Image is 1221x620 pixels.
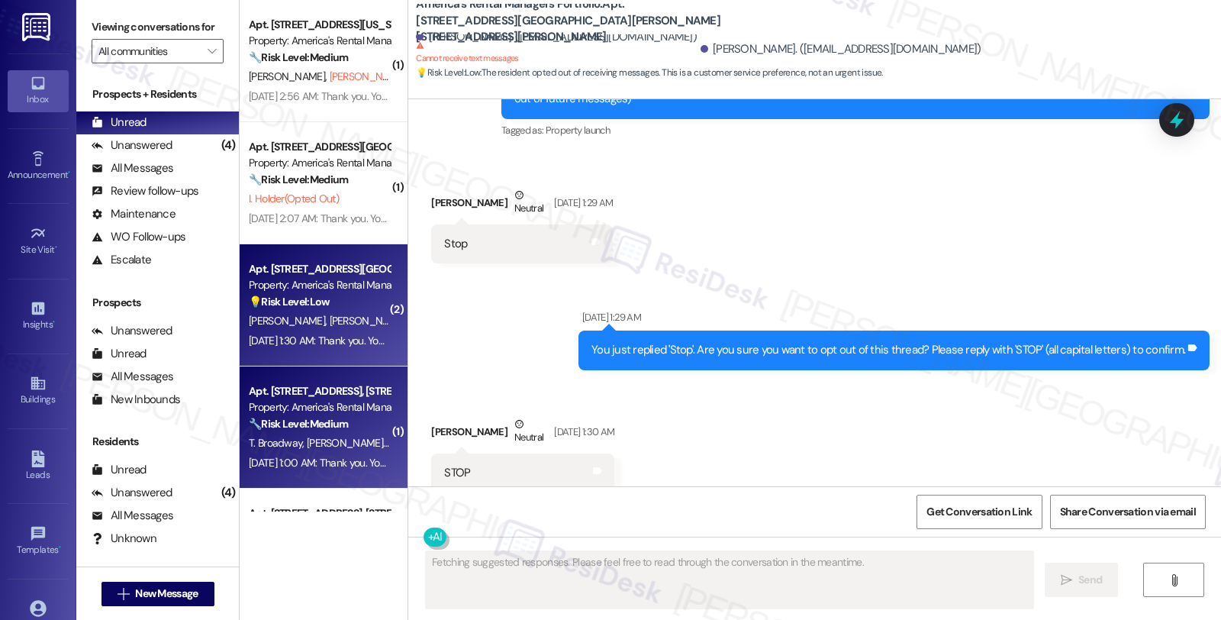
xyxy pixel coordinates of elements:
div: Property: America's Rental Managers Portfolio [249,277,390,293]
strong: 🔧 Risk Level: Medium [249,50,348,64]
i:  [1168,574,1180,586]
sup: Cannot receive text messages [416,41,518,63]
a: Insights • [8,295,69,337]
button: New Message [101,582,214,606]
div: [DATE] 2:56 AM: Thank you. You will no longer receive texts from this thread. Please reply with '... [249,89,1004,103]
div: Unanswered [92,137,172,153]
div: New Inbounds [92,392,180,408]
a: Site Visit • [8,221,69,262]
div: All Messages [92,369,173,385]
div: Maintenance [92,206,176,222]
span: I. Holder (Opted Out) [249,192,339,205]
div: [PERSON_NAME]. ([EMAIL_ADDRESS][DOMAIN_NAME]) [416,29,697,45]
span: T. Broadway [249,436,307,450]
div: Unknown [92,531,156,547]
div: Neutral [511,187,546,219]
span: • [55,242,57,253]
div: (4) [217,481,240,505]
div: Apt. [STREET_ADDRESS], [STREET_ADDRESS] [249,505,390,522]
span: Property launch [546,124,610,137]
label: Viewing conversations for [92,15,224,39]
div: Property: America's Rental Managers Portfolio [249,33,390,49]
strong: 💡 Risk Level: Low [416,66,480,79]
div: Unanswered [92,323,172,339]
div: [PERSON_NAME] [431,187,613,224]
div: Unread [92,462,147,478]
button: Get Conversation Link [917,495,1042,529]
strong: 💡 Risk Level: Low [249,295,330,308]
div: Unread [92,115,147,131]
div: [DATE] 1:30 AM [550,424,614,440]
span: New Message [135,586,198,602]
div: You just replied 'Stop'. Are you sure you want to opt out of this thread? Please reply with 'STOP... [591,342,1185,358]
a: Buildings [8,370,69,412]
span: • [68,167,70,178]
i:  [1061,574,1072,586]
div: Apt. [STREET_ADDRESS][GEOGRAPHIC_DATA][STREET_ADDRESS] [249,139,390,155]
div: [DATE] 1:29 AM [578,309,641,325]
div: (4) [217,134,240,157]
div: Unanswered [92,485,172,501]
a: Leads [8,446,69,487]
span: [PERSON_NAME] [249,314,330,328]
i:  [208,45,216,57]
a: Templates • [8,521,69,562]
div: STOP [444,465,470,481]
span: : The resident opted out of receiving messages. This is a customer service preference, not an urg... [416,65,882,81]
div: All Messages [92,508,173,524]
div: Apt. [STREET_ADDRESS][US_STATE], [STREET_ADDRESS][US_STATE] [249,17,390,33]
span: [PERSON_NAME] (Opted Out) [330,314,460,328]
div: Prospects + Residents [76,86,239,102]
div: Neutral [511,416,546,448]
span: • [59,542,61,553]
strong: 🔧 Risk Level: Medium [249,417,348,431]
div: Apt. [STREET_ADDRESS][GEOGRAPHIC_DATA][PERSON_NAME][STREET_ADDRESS][PERSON_NAME] [249,261,390,277]
div: Tagged as: [501,119,1210,141]
div: Residents [76,434,239,450]
div: Unread [92,346,147,362]
div: [PERSON_NAME] [431,416,614,454]
div: Prospects [76,295,239,311]
div: [DATE] 1:29 AM [550,195,613,211]
button: Send [1045,563,1119,597]
input: All communities [98,39,199,63]
div: Escalate [92,252,151,268]
span: • [53,317,55,328]
textarea: Fetching suggested responses. Please feel free to read through the conversation in the meantime. [426,551,1033,609]
div: [PERSON_NAME]. ([EMAIL_ADDRESS][DOMAIN_NAME]) [701,41,981,57]
strong: 🔧 Risk Level: Medium [249,173,348,186]
span: [PERSON_NAME] [249,69,330,83]
div: [DATE] 2:07 AM: Thank you. You will no longer receive texts from this thread. Please reply with '... [249,212,1003,225]
div: Review follow-ups [92,183,198,199]
div: Property: America's Rental Managers Portfolio [249,155,390,171]
div: Property: America's Rental Managers Portfolio [249,399,390,415]
button: Share Conversation via email [1050,495,1206,529]
span: Share Conversation via email [1060,504,1196,520]
span: [PERSON_NAME] (Opted Out) [307,436,437,450]
div: WO Follow-ups [92,229,185,245]
span: [PERSON_NAME] (Opted Out) [330,69,460,83]
a: Inbox [8,70,69,111]
span: Get Conversation Link [926,504,1032,520]
i:  [118,588,129,600]
div: [DATE] 1:30 AM: Thank you. You will no longer receive texts from this thread. Please reply with '... [249,334,1000,347]
div: [DATE] 1:00 AM: Thank you. You will no longer receive texts from this thread. Please reply with '... [249,456,1002,470]
div: Apt. [STREET_ADDRESS], [STREET_ADDRESS] [249,383,390,399]
div: Stop [444,236,467,252]
span: Send [1078,572,1102,588]
div: All Messages [92,160,173,176]
img: ResiDesk Logo [22,13,53,41]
